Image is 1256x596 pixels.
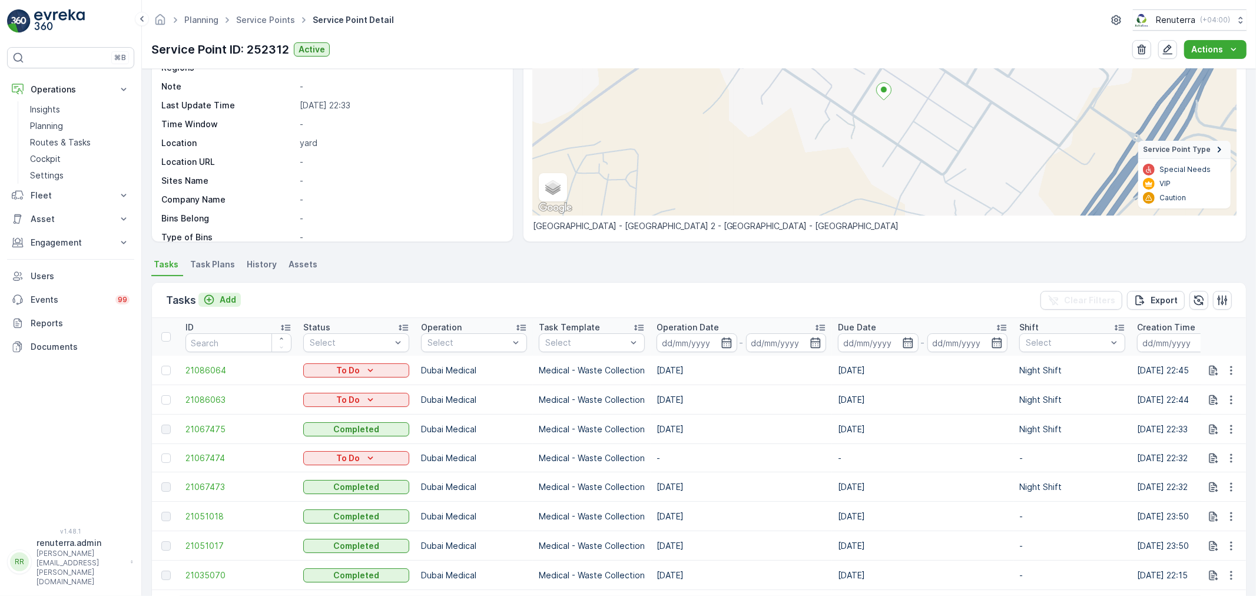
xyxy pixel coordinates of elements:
[300,231,501,243] p: -
[161,571,171,580] div: Toggle Row Selected
[310,14,396,26] span: Service Point Detail
[1138,141,1231,159] summary: Service Point Type
[161,425,171,434] div: Toggle Row Selected
[300,81,501,92] p: -
[247,259,277,270] span: History
[161,118,295,130] p: Time Window
[336,452,360,464] p: To Do
[161,512,171,521] div: Toggle Row Selected
[832,356,1013,385] td: [DATE]
[651,531,832,561] td: [DATE]
[333,511,379,522] p: Completed
[30,170,64,181] p: Settings
[1013,472,1131,502] td: Night Shift
[300,100,501,111] p: [DATE] 22:33
[198,293,241,307] button: Add
[300,213,501,224] p: -
[37,549,125,587] p: [PERSON_NAME][EMAIL_ADDRESS][PERSON_NAME][DOMAIN_NAME]
[1013,356,1131,385] td: Night Shift
[838,322,876,333] p: Due Date
[7,537,134,587] button: RRrenuterra.admin[PERSON_NAME][EMAIL_ADDRESS][PERSON_NAME][DOMAIN_NAME]
[303,539,409,553] button: Completed
[31,213,111,225] p: Asset
[1013,415,1131,444] td: Night Shift
[1013,385,1131,415] td: Night Shift
[657,333,737,352] input: dd/mm/yyyy
[740,336,744,350] p: -
[533,415,651,444] td: Medical - Waste Collection
[7,207,134,231] button: Asset
[415,444,533,472] td: Dubai Medical
[161,194,295,206] p: Company Name
[832,531,1013,561] td: [DATE]
[921,336,925,350] p: -
[651,385,832,415] td: [DATE]
[303,568,409,582] button: Completed
[1137,322,1195,333] p: Creation Time
[651,356,832,385] td: [DATE]
[415,472,533,502] td: Dubai Medical
[7,528,134,535] span: v 1.48.1
[832,472,1013,502] td: [DATE]
[533,531,651,561] td: Medical - Waste Collection
[25,167,134,184] a: Settings
[190,259,235,270] span: Task Plans
[161,156,295,168] p: Location URL
[1159,179,1171,188] p: VIP
[651,561,832,590] td: [DATE]
[1159,165,1211,174] p: Special Needs
[303,363,409,378] button: To Do
[161,482,171,492] div: Toggle Row Selected
[415,356,533,385] td: Dubai Medical
[545,337,627,349] p: Select
[1137,333,1218,352] input: dd/mm/yyyy
[185,423,291,435] a: 21067475
[184,15,218,25] a: Planning
[421,322,462,333] p: Operation
[1159,193,1186,203] p: Caution
[185,365,291,376] a: 21086064
[832,502,1013,531] td: [DATE]
[185,511,291,522] span: 21051018
[7,9,31,33] img: logo
[161,366,171,375] div: Toggle Row Selected
[31,341,130,353] p: Documents
[7,288,134,312] a: Events99
[7,264,134,288] a: Users
[832,561,1013,590] td: [DATE]
[303,509,409,524] button: Completed
[1156,14,1195,26] p: Renuterra
[415,502,533,531] td: Dubai Medical
[533,385,651,415] td: Medical - Waste Collection
[1019,322,1039,333] p: Shift
[333,569,379,581] p: Completed
[651,472,832,502] td: [DATE]
[185,452,291,464] span: 21067474
[333,423,379,435] p: Completed
[161,453,171,463] div: Toggle Row Selected
[31,270,130,282] p: Users
[651,415,832,444] td: [DATE]
[25,134,134,151] a: Routes & Tasks
[289,259,317,270] span: Assets
[161,213,295,224] p: Bins Belong
[236,15,295,25] a: Service Points
[161,395,171,405] div: Toggle Row Selected
[1133,9,1247,31] button: Renuterra(+04:00)
[118,295,127,304] p: 99
[927,333,1008,352] input: dd/mm/yyyy
[303,422,409,436] button: Completed
[161,541,171,551] div: Toggle Row Selected
[30,137,91,148] p: Routes & Tasks
[533,444,651,472] td: Medical - Waste Collection
[30,153,61,165] p: Cockpit
[185,481,291,493] a: 21067473
[415,385,533,415] td: Dubai Medical
[651,444,832,472] td: -
[185,540,291,552] span: 21051017
[415,415,533,444] td: Dubai Medical
[310,337,391,349] p: Select
[1013,531,1131,561] td: -
[31,237,111,249] p: Engagement
[7,312,134,335] a: Reports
